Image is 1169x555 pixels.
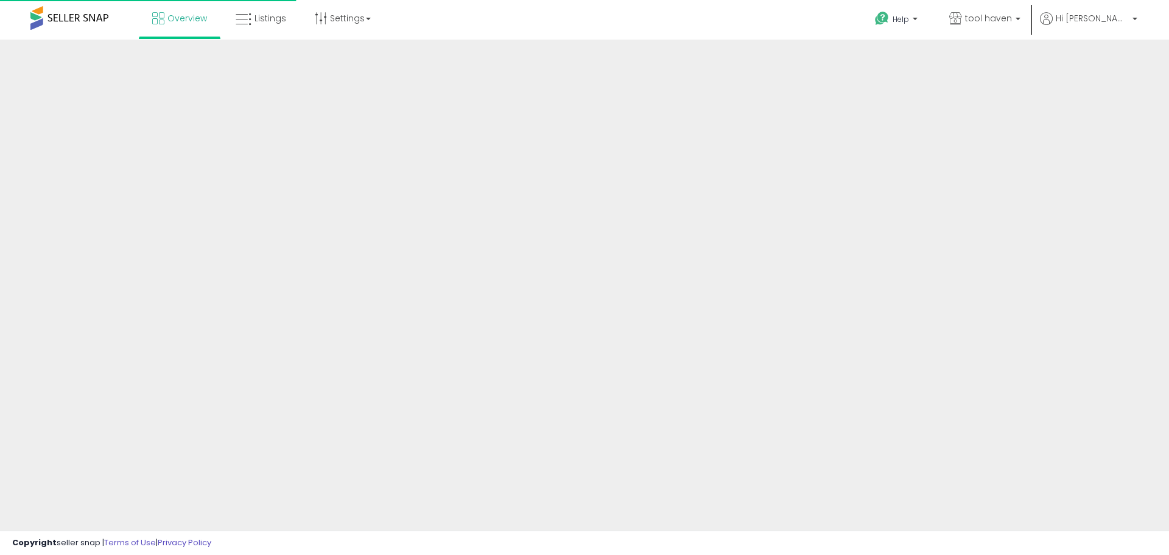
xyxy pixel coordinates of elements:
[12,537,57,548] strong: Copyright
[965,12,1012,24] span: tool haven
[104,537,156,548] a: Terms of Use
[874,11,890,26] i: Get Help
[1056,12,1129,24] span: Hi [PERSON_NAME]
[255,12,286,24] span: Listings
[158,537,211,548] a: Privacy Policy
[865,2,930,40] a: Help
[1040,12,1137,40] a: Hi [PERSON_NAME]
[12,537,211,549] div: seller snap | |
[167,12,207,24] span: Overview
[893,14,909,24] span: Help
